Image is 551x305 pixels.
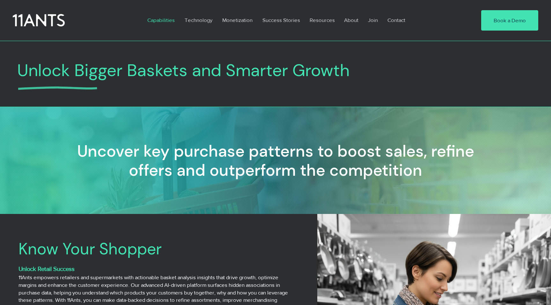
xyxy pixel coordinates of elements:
a: Capabilities [143,13,180,27]
a: About [339,13,363,27]
a: Monetization [217,13,258,27]
a: Resources [305,13,339,27]
p: Contact [384,13,408,27]
span: Unlock Retail Success [18,266,75,272]
h2: Uncover key purchase patterns to boost sales, refine offers and outperform the competition [70,142,481,180]
p: Technology [181,13,216,27]
a: Book a Demo [481,10,538,31]
span: Book a Demo [494,17,526,24]
a: Contact [383,13,411,27]
span: Know Your Shopper [18,238,162,259]
a: Join [363,13,383,27]
p: Join [365,13,381,27]
nav: Site [143,13,462,27]
a: Success Stories [258,13,305,27]
a: Technology [180,13,217,27]
span: Unlock Bigger Baskets and Smarter Growth [17,59,349,81]
p: Capabilities [144,13,178,27]
p: Monetization [219,13,256,27]
p: Success Stories [259,13,303,27]
p: Resources [306,13,338,27]
p: About [341,13,362,27]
